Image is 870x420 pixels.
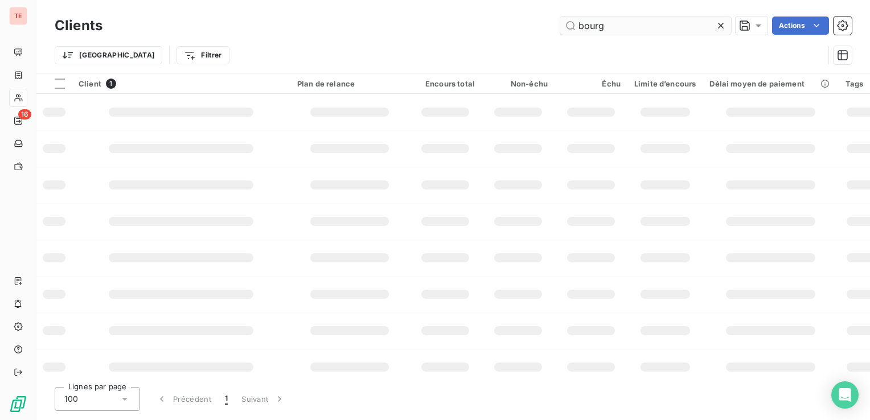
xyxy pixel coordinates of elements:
[561,79,621,88] div: Échu
[416,79,475,88] div: Encours total
[9,7,27,25] div: TE
[235,387,292,411] button: Suivant
[225,393,228,405] span: 1
[560,17,731,35] input: Rechercher
[149,387,218,411] button: Précédent
[297,79,402,88] div: Plan de relance
[64,393,78,405] span: 100
[106,79,116,89] span: 1
[831,381,859,409] div: Open Intercom Messenger
[79,79,101,88] span: Client
[9,395,27,413] img: Logo LeanPay
[218,387,235,411] button: 1
[489,79,548,88] div: Non-échu
[634,79,696,88] div: Limite d’encours
[55,15,102,36] h3: Clients
[177,46,229,64] button: Filtrer
[18,109,31,120] span: 16
[709,79,831,88] div: Délai moyen de paiement
[772,17,829,35] button: Actions
[55,46,162,64] button: [GEOGRAPHIC_DATA]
